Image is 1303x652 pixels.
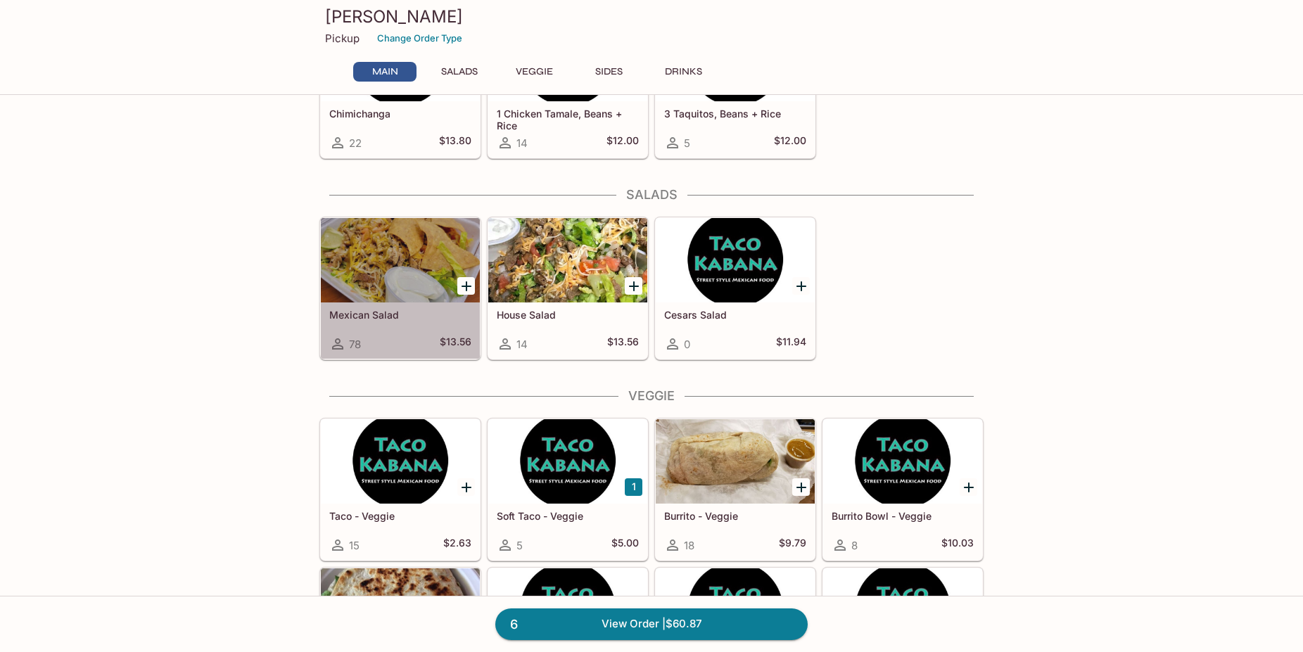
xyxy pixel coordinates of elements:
a: Soft Taco - Veggie5$5.00 [488,418,648,561]
h5: $5.00 [611,537,639,554]
a: Mexican Salad78$13.56 [320,217,481,359]
h5: $10.03 [941,537,974,554]
a: Cesars Salad0$11.94 [655,217,815,359]
a: Taco - Veggie15$2.63 [320,418,481,561]
h5: $13.56 [607,335,639,352]
button: Add Mexican Salad [457,277,475,295]
h5: Mexican Salad [329,309,471,321]
h5: $13.56 [440,335,471,352]
h5: Taco - Veggie [329,510,471,522]
h5: $9.79 [779,537,806,554]
div: 1 Chicken Tamale, Beans + Rice [488,17,647,101]
button: Add Soft Taco - Veggie [625,478,642,496]
h5: Burrito Bowl - Veggie [832,510,974,522]
a: Burrito Bowl - Veggie8$10.03 [822,418,983,561]
a: Burrito - Veggie18$9.79 [655,418,815,561]
h5: 3 Taquitos, Beans + Rice [664,108,806,120]
h5: House Salad [497,309,639,321]
span: 8 [851,539,858,552]
button: Add House Salad [625,277,642,295]
h5: Chimichanga [329,108,471,120]
h4: Veggie [319,388,984,404]
span: 14 [516,136,528,150]
div: Mexican Salad [321,218,480,302]
span: 14 [516,338,528,351]
h4: Salads [319,187,984,203]
div: Cesars Salad [656,218,815,302]
span: 6 [502,615,526,634]
h5: Cesars Salad [664,309,806,321]
button: Main [353,62,417,82]
span: 5 [516,539,523,552]
span: 78 [349,338,361,351]
a: 6View Order |$60.87 [495,608,808,639]
button: Sides [577,62,640,82]
span: 15 [349,539,360,552]
h5: $13.80 [439,134,471,151]
h5: 1 Chicken Tamale, Beans + Rice [497,108,639,131]
a: House Salad14$13.56 [488,217,648,359]
button: Add Taco - Veggie [457,478,475,496]
button: Drinks [651,62,715,82]
h5: $12.00 [774,134,806,151]
button: Add Burrito Bowl - Veggie [960,478,977,496]
div: Taco - Veggie [321,419,480,504]
div: Soft Taco - Veggie [488,419,647,504]
h5: $11.94 [776,335,806,352]
span: 0 [684,338,690,351]
div: 3 Taquitos, Beans + Rice [656,17,815,101]
div: Burrito - Veggie [656,419,815,504]
span: 5 [684,136,690,150]
button: Salads [428,62,491,82]
div: Burrito Bowl - Veggie [823,419,982,504]
button: Veggie [502,62,566,82]
h3: [PERSON_NAME] [325,6,978,27]
h5: Soft Taco - Veggie [497,510,639,522]
p: Pickup [325,32,360,45]
h5: $2.63 [443,537,471,554]
div: House Salad [488,218,647,302]
div: Chimichanga [321,17,480,101]
h5: $12.00 [606,134,639,151]
button: Change Order Type [371,27,469,49]
button: Add Burrito - Veggie [792,478,810,496]
span: 22 [349,136,362,150]
span: 18 [684,539,694,552]
button: Add Cesars Salad [792,277,810,295]
h5: Burrito - Veggie [664,510,806,522]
